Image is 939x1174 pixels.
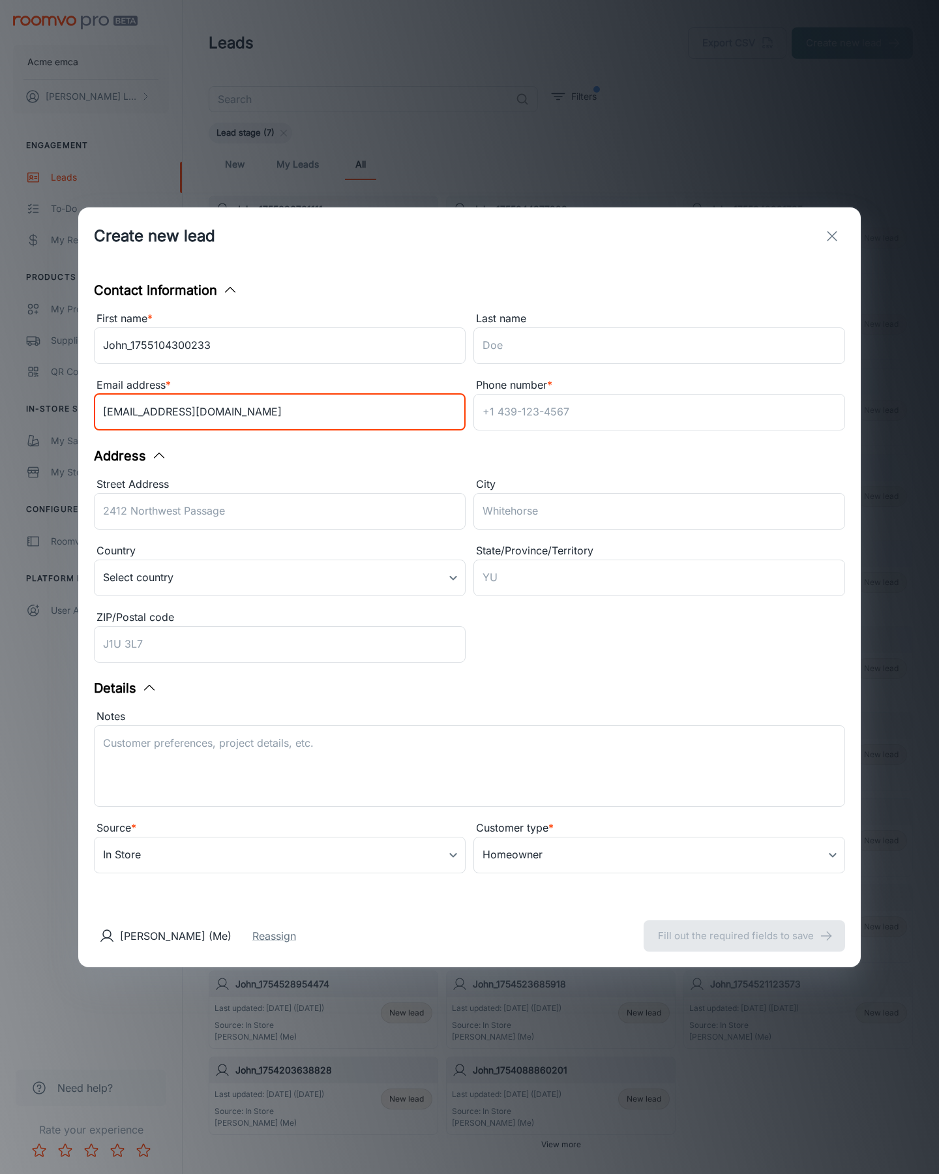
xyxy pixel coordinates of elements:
[94,493,466,530] input: 2412 Northwest Passage
[473,543,845,560] div: State/Province/Territory
[94,708,845,725] div: Notes
[94,476,466,493] div: Street Address
[252,928,296,944] button: Reassign
[473,560,845,596] input: YU
[94,327,466,364] input: John
[94,446,167,466] button: Address
[94,377,466,394] div: Email address
[473,310,845,327] div: Last name
[94,394,466,430] input: myname@example.com
[94,837,466,873] div: In Store
[94,280,238,300] button: Contact Information
[94,224,215,248] h1: Create new lead
[94,560,466,596] div: Select country
[473,820,845,837] div: Customer type
[94,543,466,560] div: Country
[94,678,157,698] button: Details
[473,837,845,873] div: Homeowner
[94,626,466,663] input: J1U 3L7
[473,327,845,364] input: Doe
[94,310,466,327] div: First name
[94,820,466,837] div: Source
[94,609,466,626] div: ZIP/Postal code
[473,493,845,530] input: Whitehorse
[473,394,845,430] input: +1 439-123-4567
[819,223,845,249] button: exit
[120,928,231,944] p: [PERSON_NAME] (Me)
[473,377,845,394] div: Phone number
[473,476,845,493] div: City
